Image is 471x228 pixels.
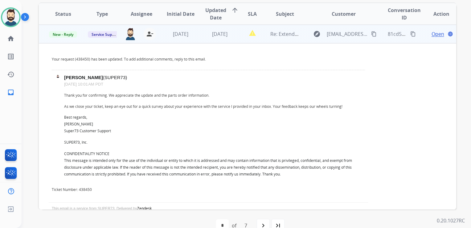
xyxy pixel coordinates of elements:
mat-icon: person_remove [146,30,154,38]
span: Initial Date [167,10,195,18]
mat-icon: language [448,31,453,37]
div: This email is a service from SUPER73. Delivered by [49,202,368,214]
p: [DATE] 10:01 AM PDT [64,80,365,88]
span: New - Reply [49,31,77,38]
span: Conversation ID [388,6,421,21]
mat-icon: home [7,35,14,42]
mat-icon: inbox [7,89,14,96]
strong: [PERSON_NAME] [64,75,103,80]
span: [DATE] [173,31,188,37]
a: Zendesk [137,206,152,211]
span: [DATE] [212,31,227,37]
p: Best regards, [PERSON_NAME] Super73 Customer Support [64,114,365,134]
span: Service Support [88,31,123,38]
mat-icon: arrow_upward [231,6,239,14]
span: Status [55,10,71,18]
p: Ticket Number: 438450 [52,187,365,192]
img: agent-avatar [125,28,136,40]
img: avatar [2,9,19,26]
mat-icon: content_copy [371,31,377,37]
p: (SUPER73) [64,75,365,80]
span: Re: Extend Claim - [PERSON_NAME] - Claim ID: cbb90fd3-e276-4f35-8079-3e2eb4b97e5b [270,31,471,37]
span: Updated Date [205,6,226,21]
p: Your request (438450) has been updated. To add additional comments, reply to this email. [52,57,365,62]
span: [EMAIL_ADDRESS][DOMAIN_NAME] [327,30,368,38]
p: CONFIDENTIALITY NOTICE This message is intended only for the use of the individual or entity to w... [64,150,365,178]
mat-icon: history [7,71,14,78]
span: Subject [276,10,294,18]
mat-icon: content_copy [410,31,416,37]
span: Assignee [131,10,152,18]
mat-icon: list_alt [7,53,14,60]
p: 0.20.1027RC [437,217,465,224]
mat-icon: explore [313,30,321,38]
div: Thank you for confirming. We appreciate the update and the parts order information. As we close y... [64,93,365,178]
span: SLA [248,10,257,18]
p: SUPER73, Inc. [64,139,365,146]
span: Open [432,30,444,38]
th: Action [417,3,456,25]
mat-icon: report_problem [249,29,256,37]
span: Customer [332,10,356,18]
span: Type [96,10,108,18]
